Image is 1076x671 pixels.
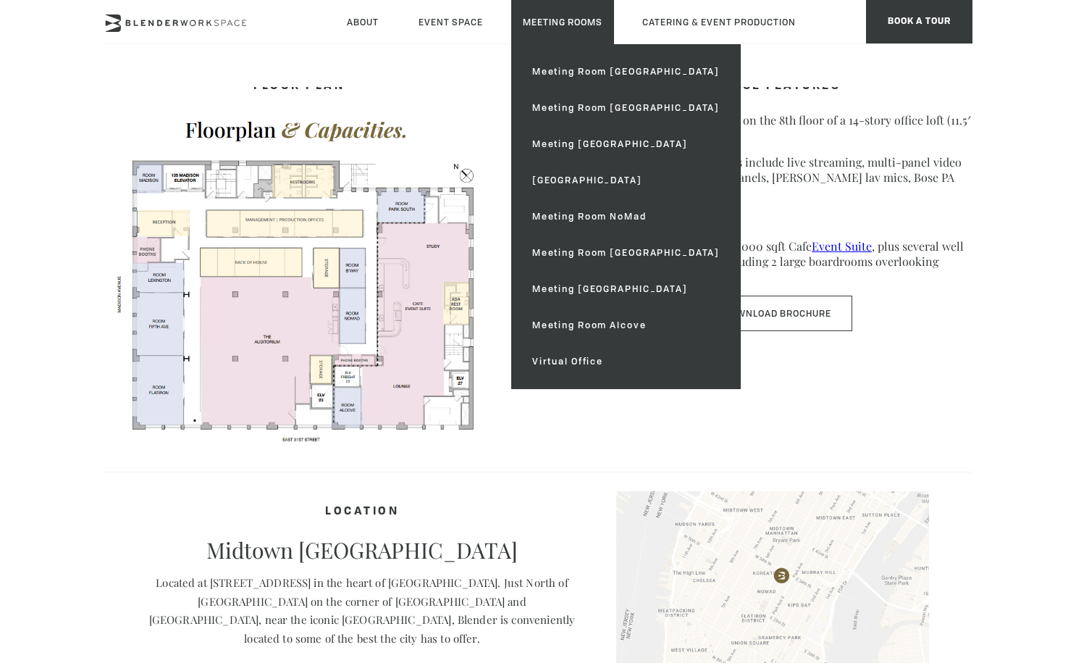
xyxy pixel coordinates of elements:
p: Corporate event space located on the 8th floor of a 14-story office loft (11.5′ ceiling) building. [581,112,972,143]
a: Meeting Room [GEOGRAPHIC_DATA] [521,90,731,126]
a: Virtual Office [521,343,731,380]
img: blender-map.jpg [616,491,929,664]
p: Blender features an adjacent 3,000 sqft Cafe , plus several well appointed including 2 large boar... [581,238,972,284]
a: Meeting Room Alcove [521,307,731,343]
h4: FLOOR PLAN [104,73,495,101]
h4: Location [147,499,577,526]
a: Event Suite [812,238,872,254]
p: Located at [STREET_ADDRESS] in the heart of [GEOGRAPHIC_DATA]. Just North of [GEOGRAPHIC_DATA] on... [147,574,577,648]
a: Meeting Room [GEOGRAPHIC_DATA] [521,235,731,271]
iframe: Chat Widget [815,485,1076,671]
h4: SPACE FEATURES [581,73,972,101]
a: Meeting [GEOGRAPHIC_DATA] [521,271,731,307]
p: Technology and AV capabilities include live streaming, multi-panel video recordings, Samsung LED ... [581,154,972,200]
a: Meeting Room [GEOGRAPHIC_DATA] [521,54,731,90]
p: Midtown [GEOGRAPHIC_DATA] [147,537,577,563]
a: [GEOGRAPHIC_DATA] [521,162,731,199]
a: Meeting [GEOGRAPHIC_DATA] [521,126,731,162]
img: FLOORPLAN-Screenshot-2025.png [104,107,495,446]
a: Download Brochure [702,296,852,331]
a: Meeting Room NoMad [521,199,731,235]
